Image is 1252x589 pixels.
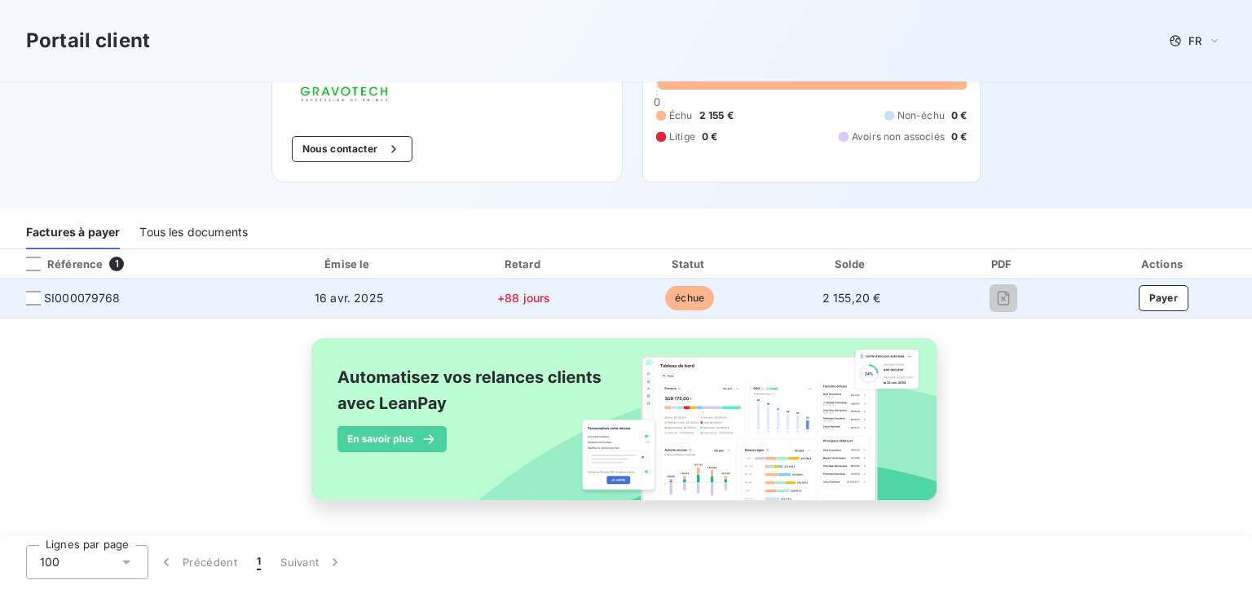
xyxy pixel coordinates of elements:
[669,130,695,144] span: Litige
[1188,34,1201,47] span: FR
[669,108,693,123] span: Échu
[44,290,121,306] span: SI000079768
[148,545,247,579] button: Précédent
[315,291,383,305] span: 16 avr. 2025
[951,130,967,144] span: 0 €
[1078,256,1249,272] div: Actions
[497,291,550,305] span: +88 jours
[261,256,437,272] div: Émise le
[40,554,60,570] span: 100
[665,286,714,310] span: échue
[109,257,124,271] span: 1
[257,554,261,570] span: 1
[822,291,881,305] span: 2 155,20 €
[611,256,769,272] div: Statut
[13,257,103,271] div: Référence
[26,215,120,249] div: Factures à payer
[897,108,945,123] span: Non-échu
[292,136,412,162] button: Nous contacter
[139,215,248,249] div: Tous les documents
[935,256,1072,272] div: PDF
[1139,285,1189,311] button: Payer
[699,108,734,123] span: 2 155 €
[297,328,955,529] img: banner
[443,256,605,272] div: Retard
[852,130,945,144] span: Avoirs non associés
[775,256,928,272] div: Solde
[654,95,660,108] span: 0
[247,545,271,579] button: 1
[951,108,967,123] span: 0 €
[702,130,717,144] span: 0 €
[271,545,353,579] button: Suivant
[26,26,150,55] h3: Portail client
